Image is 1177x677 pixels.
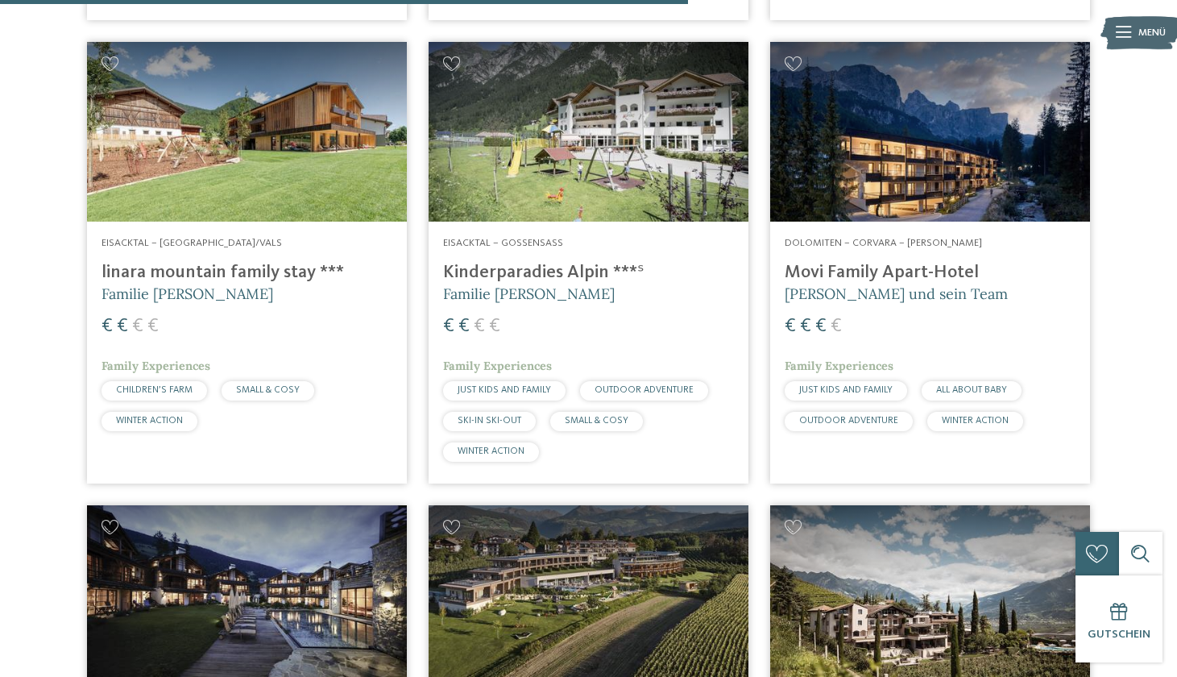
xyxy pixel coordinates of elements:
[474,317,485,336] span: €
[565,416,628,426] span: SMALL & COSY
[799,385,893,395] span: JUST KIDS AND FAMILY
[429,42,748,222] img: Kinderparadies Alpin ***ˢ
[815,317,827,336] span: €
[785,262,1075,284] h4: Movi Family Apart-Hotel
[102,317,113,336] span: €
[785,317,796,336] span: €
[785,285,1008,303] span: [PERSON_NAME] und sein Team
[102,285,273,303] span: Familie [PERSON_NAME]
[1075,575,1162,662] a: Gutschein
[936,385,1007,395] span: ALL ABOUT BABY
[116,416,183,426] span: WINTER ACTION
[116,385,193,395] span: CHILDREN’S FARM
[443,238,563,248] span: Eisacktal – Gossensass
[87,42,407,484] a: Familienhotels gesucht? Hier findet ihr die besten! Eisacktal – [GEOGRAPHIC_DATA]/Vals linara mou...
[132,317,143,336] span: €
[102,262,392,284] h4: linara mountain family stay ***
[458,416,521,426] span: SKI-IN SKI-OUT
[831,317,842,336] span: €
[458,446,524,456] span: WINTER ACTION
[87,42,407,222] img: Familienhotels gesucht? Hier findet ihr die besten!
[443,317,454,336] span: €
[489,317,500,336] span: €
[770,42,1090,484] a: Familienhotels gesucht? Hier findet ihr die besten! Dolomiten – Corvara – [PERSON_NAME] Movi Fami...
[102,359,210,373] span: Family Experiences
[117,317,128,336] span: €
[942,416,1009,426] span: WINTER ACTION
[429,42,748,484] a: Familienhotels gesucht? Hier findet ihr die besten! Eisacktal – Gossensass Kinderparadies Alpin *...
[595,385,694,395] span: OUTDOOR ADVENTURE
[800,317,811,336] span: €
[1088,629,1150,640] span: Gutschein
[102,238,282,248] span: Eisacktal – [GEOGRAPHIC_DATA]/Vals
[458,317,470,336] span: €
[458,385,551,395] span: JUST KIDS AND FAMILY
[147,317,159,336] span: €
[443,285,615,303] span: Familie [PERSON_NAME]
[785,359,893,373] span: Family Experiences
[799,416,898,426] span: OUTDOOR ADVENTURE
[236,385,300,395] span: SMALL & COSY
[785,238,982,248] span: Dolomiten – Corvara – [PERSON_NAME]
[443,262,734,284] h4: Kinderparadies Alpin ***ˢ
[443,359,552,373] span: Family Experiences
[770,42,1090,222] img: Familienhotels gesucht? Hier findet ihr die besten!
